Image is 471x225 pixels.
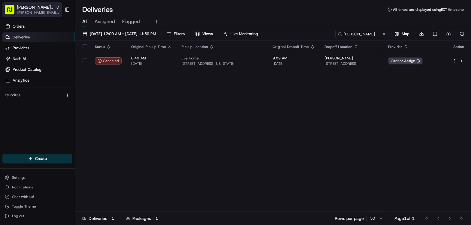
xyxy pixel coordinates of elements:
[2,183,72,191] button: Notifications
[12,93,17,98] img: 1736555255976-a54dd68f-1ca7-489b-9aae-adbdc363a1c4
[4,131,48,142] a: 📗Knowledge Base
[13,34,30,40] span: Deliveries
[19,93,49,97] span: [PERSON_NAME]
[2,22,75,31] a: Orders
[90,31,156,37] span: [DATE] 12:00 AM - [DATE] 11:59 PM
[2,212,72,220] button: Log out
[2,65,75,74] a: Product Catalog
[50,93,52,97] span: •
[325,61,378,66] span: [STREET_ADDRESS]
[2,90,72,100] div: Favorites
[325,56,353,61] span: [PERSON_NAME]
[2,43,75,53] a: Providers
[57,134,96,140] span: API Documentation
[35,156,47,161] span: Create
[394,215,415,221] div: Page 1 of 1
[2,173,72,182] button: Settings
[95,44,105,49] span: Status
[80,30,159,38] button: [DATE] 12:00 AM - [DATE] 11:59 PM
[51,134,56,139] div: 💻
[50,109,52,114] span: •
[6,134,11,139] div: 📗
[6,57,17,68] img: 1736555255976-a54dd68f-1ca7-489b-9aae-adbdc363a1c4
[48,131,99,142] a: 💻API Documentation
[335,215,364,221] p: Rows per page
[13,24,25,29] span: Orders
[2,32,75,42] a: Deliveries
[53,93,65,97] span: [DATE]
[452,44,465,49] div: Action
[273,61,315,66] span: [DATE]
[122,18,140,25] span: Flagged
[53,109,65,114] span: [DATE]
[182,61,263,66] span: [STREET_ADDRESS][US_STATE]
[131,56,172,61] span: 8:49 AM
[6,87,16,97] img: Brittany Newman
[392,30,412,38] button: Map
[12,175,26,180] span: Settings
[388,44,402,49] span: Provider
[19,109,49,114] span: [PERSON_NAME]
[231,31,258,37] span: Live Monitoring
[6,6,18,18] img: Nash
[95,57,122,64] button: Canceled
[12,109,17,114] img: 1736555255976-a54dd68f-1ca7-489b-9aae-adbdc363a1c4
[42,148,73,153] a: Powered byPylon
[174,31,185,37] span: Filters
[221,30,261,38] button: Live Monitoring
[6,103,16,113] img: Charles Folsom
[126,215,160,221] div: Packages
[2,202,72,211] button: Toggle Theme
[2,154,72,163] button: Create
[27,63,83,68] div: We're available if you need us!
[13,67,41,72] span: Product Catalog
[2,2,62,17] button: [PERSON_NAME] Org[PERSON_NAME][EMAIL_ADDRESS][DOMAIN_NAME]
[335,30,389,38] input: Type to search
[12,194,34,199] span: Chat with us!
[27,57,98,63] div: Start new chat
[2,193,72,201] button: Chat with us!
[12,204,36,209] span: Toggle Theme
[393,7,464,12] span: All times are displayed using EDT timezone
[13,45,29,51] span: Providers
[273,56,315,61] span: 9:09 AM
[402,31,409,37] span: Map
[102,59,109,66] button: Start new chat
[192,30,216,38] button: Views
[202,31,213,37] span: Views
[164,30,187,38] button: Filters
[6,78,38,82] div: Past conversations
[60,148,73,153] span: Pylon
[182,44,208,49] span: Pickup Location
[12,185,33,190] span: Notifications
[93,76,109,84] button: See all
[110,216,116,221] div: 1
[6,24,109,33] p: Welcome 👋
[458,30,466,38] button: Refresh
[13,57,23,68] img: 1738778727109-b901c2ba-d612-49f7-a14d-d897ce62d23f
[182,56,199,61] span: Eve Home
[17,4,53,10] button: [PERSON_NAME] Org
[16,38,99,45] input: Clear
[12,134,46,140] span: Knowledge Base
[325,44,352,49] span: Dropoff Location
[13,56,26,61] span: Nash AI
[153,216,160,221] div: 1
[273,44,309,49] span: Original Dropoff Time
[82,5,113,14] h1: Deliveries
[95,18,115,25] span: Assigned
[17,10,60,15] button: [PERSON_NAME][EMAIL_ADDRESS][DOMAIN_NAME]
[13,78,29,83] span: Analytics
[82,18,87,25] span: All
[12,214,24,218] span: Log out
[82,215,116,221] div: Deliveries
[131,44,166,49] span: Original Pickup Time
[131,61,172,66] span: [DATE]
[2,54,75,64] a: Nash AI
[388,57,423,64] button: Cannot Assign
[2,76,75,85] a: Analytics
